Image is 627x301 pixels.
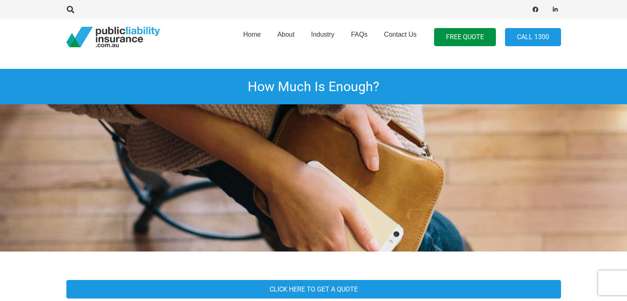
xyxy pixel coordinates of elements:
a: Home [235,16,269,58]
a: FREE QUOTE [434,28,496,47]
a: Search [63,6,79,13]
a: FAQs [343,16,376,58]
span: Home [243,31,261,38]
a: Facebook [530,4,541,15]
span: Contact Us [384,31,416,38]
a: Contact Us [376,16,425,58]
a: About [269,16,303,58]
a: Call 1300 [505,28,561,47]
span: About [277,31,295,38]
a: pli_logotransparent [66,27,160,47]
a: Industry [303,16,343,58]
a: LinkedIn [550,4,561,15]
a: Click here to get a quote [66,280,561,299]
span: FAQs [351,31,367,38]
span: Industry [311,31,334,38]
